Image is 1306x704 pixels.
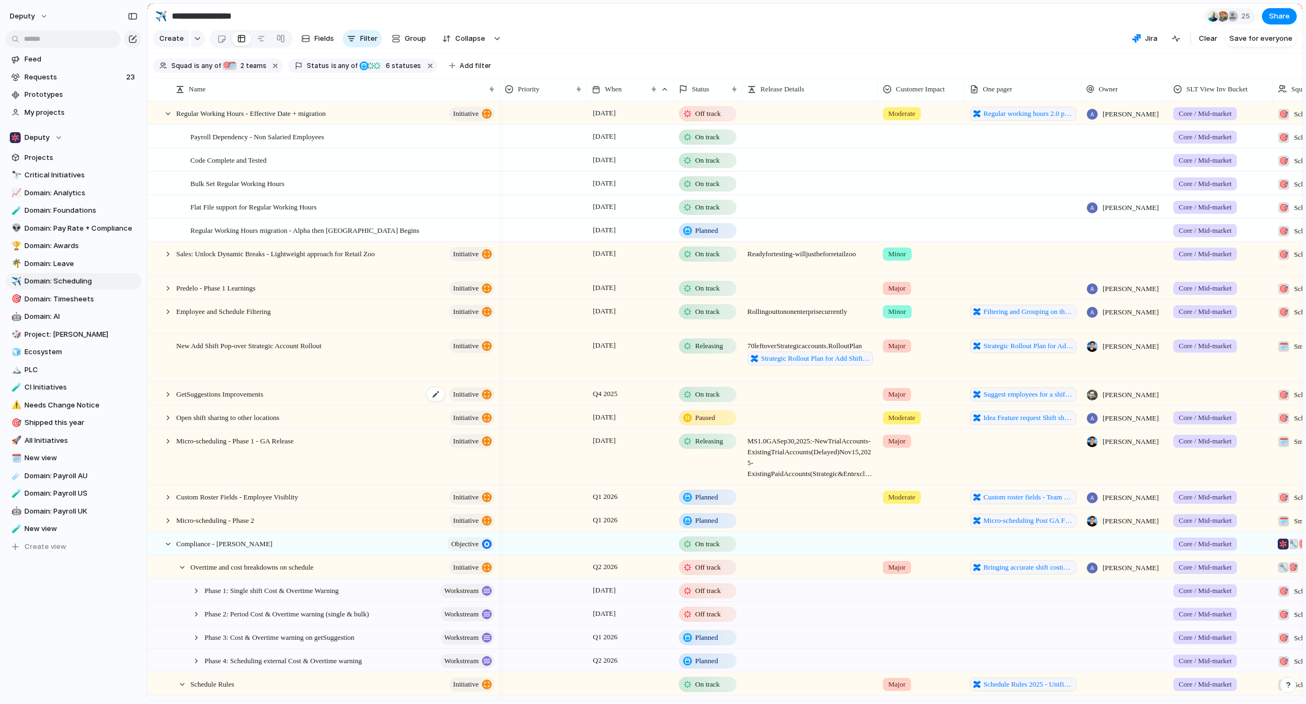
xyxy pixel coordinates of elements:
div: 🧪Domain: Payroll US [5,485,141,502]
span: [PERSON_NAME] [1103,307,1159,318]
span: Filter [360,33,377,44]
div: 🎯 [1278,390,1289,400]
div: 🤖 [11,505,19,517]
button: objective [447,537,494,551]
button: initiative [449,305,494,319]
a: My projects [5,104,141,121]
span: initiative [453,677,479,692]
div: 🧪 [11,523,19,535]
button: Deputy [5,129,141,146]
a: 📈Domain: Analytics [5,185,141,201]
span: workstream [444,653,479,669]
button: 🧪 [10,382,21,393]
div: 🧪 [11,205,19,217]
a: ⚠️Needs Change Notice [5,397,141,413]
span: [DATE] [590,281,618,294]
span: Paused [695,412,715,423]
span: Minor [888,249,906,260]
span: [DATE] [590,247,618,260]
span: [DATE] [590,107,618,120]
button: 🔭 [10,170,21,181]
a: ✈️Domain: Scheduling [5,273,141,289]
div: 🎯 [11,417,19,429]
span: initiative [453,281,479,296]
span: New Add Shift Pop-over Strategic Account Rollout [176,339,321,351]
a: 🤖Domain: AI [5,308,141,325]
button: Create view [5,539,141,555]
div: 🏆Domain: Awards [5,238,141,254]
a: 🎯Domain: Timesheets [5,291,141,307]
button: workstream [441,654,494,668]
span: Schedule Rules 2025 - Unified Rules Engine [983,679,1073,690]
span: is [331,61,337,71]
button: 🚀 [10,435,21,446]
div: 🗓️ [11,452,19,465]
span: Core / Mid-market [1179,132,1231,143]
div: 🗓️New view [5,450,141,466]
span: On track [695,389,720,400]
div: 🎯Shipped this year [5,415,141,431]
div: 🎯 [1278,132,1289,143]
span: Open shift sharing to other locations [176,411,280,423]
span: Domain: Timesheets [24,294,138,305]
span: Core / Mid-market [1179,283,1231,294]
button: initiative [449,560,494,575]
a: ☄️Domain: Payroll AU [5,468,141,484]
div: 🚀 [11,434,19,447]
span: [PERSON_NAME] [1103,413,1159,424]
a: Micro-scheduling Post GA Feature Development List [970,514,1076,528]
span: Core / Mid-market [1179,306,1231,317]
div: 🎯 [1278,249,1289,260]
span: CI Initiatives [24,382,138,393]
span: Share [1269,11,1290,22]
button: ⚠️ [10,400,21,411]
a: 🏔️PLC [5,362,141,378]
span: initiative [453,246,479,262]
span: Squad [171,61,192,71]
div: 🧪 [11,381,19,394]
span: initiative [453,304,479,319]
div: 🤖 [11,311,19,323]
span: New view [24,523,138,534]
span: [PERSON_NAME] [1103,283,1159,294]
a: Filtering and Grouping on the schedule [970,305,1076,319]
button: 🎯 [10,294,21,305]
span: initiative [453,560,479,575]
span: Jira [1145,33,1158,44]
button: 🌴 [10,258,21,269]
span: [DATE] [590,200,618,213]
span: 70 leftover Strategic accounts. Rollout Plan [743,335,877,366]
span: Owner [1099,84,1118,95]
span: [DATE] [590,130,618,143]
button: 6 statuses [358,60,423,72]
div: 🎯 [1278,202,1289,213]
div: 🧪New view [5,521,141,537]
span: initiative [453,410,479,425]
button: Create [153,30,189,47]
span: initiative [453,434,479,449]
button: initiative [449,411,494,425]
span: Bulk Set Regular Working Hours [190,177,284,189]
div: 🔭 [11,169,19,182]
span: 23 [126,72,137,83]
button: 📈 [10,188,21,199]
span: Suggest employees for a shift v2 [983,389,1073,400]
a: Suggest employees for a shift v2 [970,387,1076,402]
span: [DATE] [590,224,618,237]
div: 🎯 [1278,109,1289,120]
span: Add filter [460,61,491,71]
span: Domain: AI [24,311,138,322]
span: [DATE] [590,339,618,352]
span: Major [888,283,906,294]
span: Domain: Leave [24,258,138,269]
span: All Initiatives [24,435,138,446]
div: 🌴 [11,257,19,270]
span: Filtering and Grouping on the schedule [983,306,1073,317]
span: Core / Mid-market [1179,155,1231,166]
span: Needs Change Notice [24,400,138,411]
span: Group [405,33,426,44]
a: 👽Domain: Pay Rate + Compliance [5,220,141,237]
span: any of [337,61,358,71]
